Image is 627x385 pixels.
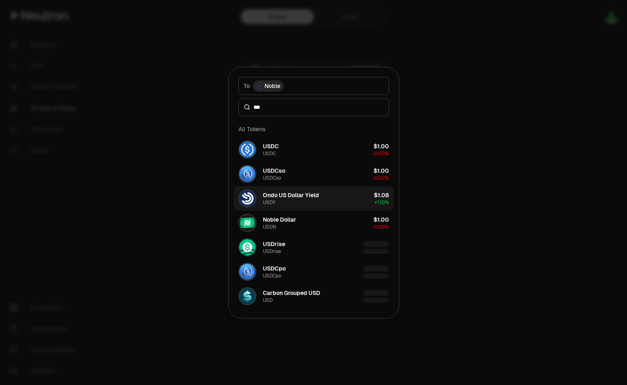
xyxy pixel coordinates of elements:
[263,240,285,248] div: USDrise
[263,224,276,230] div: USDN
[239,239,256,255] img: USDrise Logo
[238,77,389,95] button: ToNoble LogoNoble
[263,142,279,150] div: USDC
[257,84,262,88] img: Noble Logo
[263,273,282,279] div: USDCpo
[263,167,285,175] div: USDCso
[239,141,256,158] img: USDC Logo
[239,288,256,304] img: USD Logo
[244,82,250,90] span: To
[239,190,256,207] img: USDY Logo
[263,199,275,206] div: USDY
[234,235,394,260] button: USDrise LogoUSDriseUSDrise
[264,82,280,90] span: Noble
[372,150,389,157] span: -0.00%
[263,175,281,181] div: USDCso
[374,216,389,224] div: $1.00
[263,191,319,199] div: Ondo US Dollar Yield
[263,248,281,255] div: USDrise
[234,162,394,186] button: USDCso LogoUSDCsoUSDCso$1.00-0.00%
[239,166,256,182] img: USDCso Logo
[374,191,389,199] div: $1.08
[263,289,320,297] div: Carbon Grouped USD
[374,199,389,206] span: + 1.10%
[374,167,389,175] div: $1.00
[239,215,256,231] img: USDN Logo
[263,264,286,273] div: USDCpo
[234,137,394,162] button: USDC LogoUSDCUSDC$1.00-0.00%
[374,142,389,150] div: $1.00
[372,175,389,181] span: -0.00%
[263,216,296,224] div: Noble Dollar
[234,121,394,137] div: All Tokens
[234,211,394,235] button: USDN LogoNoble DollarUSDN$1.00-0.00%
[234,284,394,308] button: USD LogoCarbon Grouped USDUSD
[263,150,276,157] div: USDC
[372,224,389,230] span: -0.00%
[234,186,394,211] button: USDY LogoOndo US Dollar YieldUSDY$1.08+1.10%
[263,297,273,304] div: USD
[239,264,256,280] img: USDCpo Logo
[234,260,394,284] button: USDCpo LogoUSDCpoUSDCpo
